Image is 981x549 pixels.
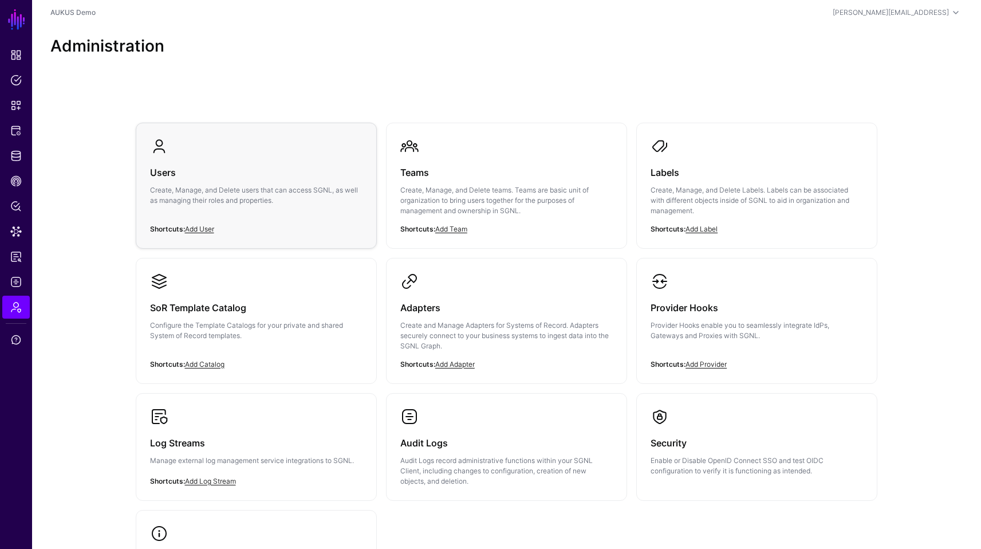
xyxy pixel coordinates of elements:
[150,164,363,181] h3: Users
[50,8,96,17] a: AUKUS Demo
[150,435,363,451] h3: Log Streams
[2,220,30,243] a: Data Lens
[651,164,863,181] h3: Labels
[651,300,863,316] h3: Provider Hooks
[150,225,185,233] strong: Shortcuts:
[185,360,224,368] a: Add Catalog
[2,44,30,66] a: Dashboard
[10,49,22,61] span: Dashboard
[387,258,627,383] a: AdaptersCreate and Manage Adapters for Systems of Record. Adapters securely connect to your busin...
[10,226,22,237] span: Data Lens
[2,195,30,218] a: Policy Lens
[435,225,467,233] a: Add Team
[387,123,627,248] a: TeamsCreate, Manage, and Delete teams. Teams are basic unit of organization to bring users togeth...
[400,360,435,368] strong: Shortcuts:
[150,300,363,316] h3: SoR Template Catalog
[2,69,30,92] a: Policies
[10,201,22,212] span: Policy Lens
[10,301,22,313] span: Admin
[10,100,22,111] span: Snippets
[637,123,877,248] a: LabelsCreate, Manage, and Delete Labels. Labels can be associated with different objects inside o...
[400,435,613,451] h3: Audit Logs
[136,258,376,373] a: SoR Template CatalogConfigure the Template Catalogs for your private and shared System of Record ...
[651,320,863,341] p: Provider Hooks enable you to seamlessly integrate IdPs, Gateways and Proxies with SGNL.
[435,360,475,368] a: Add Adapter
[651,225,685,233] strong: Shortcuts:
[2,245,30,268] a: Reports
[136,123,376,238] a: UsersCreate, Manage, and Delete users that can access SGNL, as well as managing their roles and p...
[150,320,363,341] p: Configure the Template Catalogs for your private and shared System of Record templates.
[400,456,613,487] p: Audit Logs record administrative functions within your SGNL Client, including changes to configur...
[2,296,30,319] a: Admin
[651,435,863,451] h3: Security
[185,477,236,485] a: Add Log Stream
[685,225,718,233] a: Add Label
[10,334,22,346] span: Support
[833,7,949,18] div: [PERSON_NAME][EMAIL_ADDRESS]
[400,185,613,216] p: Create, Manage, and Delete teams. Teams are basic unit of organization to bring users together fo...
[150,360,185,368] strong: Shortcuts:
[685,360,727,368] a: Add Provider
[400,225,435,233] strong: Shortcuts:
[50,37,963,56] h2: Administration
[400,300,613,316] h3: Adapters
[10,251,22,262] span: Reports
[651,360,685,368] strong: Shortcuts:
[637,394,877,490] a: SecurityEnable or Disable OpenID Connect SSO and test OIDC configuration to verify it is function...
[651,456,863,476] p: Enable or Disable OpenID Connect SSO and test OIDC configuration to verify it is functioning as i...
[2,270,30,293] a: Logs
[7,7,26,32] a: SGNL
[637,258,877,373] a: Provider HooksProvider Hooks enable you to seamlessly integrate IdPs, Gateways and Proxies with S...
[2,94,30,117] a: Snippets
[651,185,863,216] p: Create, Manage, and Delete Labels. Labels can be associated with different objects inside of SGNL...
[2,170,30,193] a: CAEP Hub
[2,144,30,167] a: Identity Data Fabric
[400,164,613,181] h3: Teams
[400,320,613,351] p: Create and Manage Adapters for Systems of Record. Adapters securely connect to your business syst...
[10,125,22,136] span: Protected Systems
[10,276,22,288] span: Logs
[150,477,185,485] strong: Shortcuts:
[10,74,22,86] span: Policies
[150,185,363,206] p: Create, Manage, and Delete users that can access SGNL, as well as managing their roles and proper...
[10,150,22,162] span: Identity Data Fabric
[10,175,22,187] span: CAEP Hub
[387,394,627,500] a: Audit LogsAudit Logs record administrative functions within your SGNL Client, including changes t...
[150,456,363,466] p: Manage external log management service integrations to SGNL.
[136,394,376,498] a: Log StreamsManage external log management service integrations to SGNL.
[185,225,214,233] a: Add User
[2,119,30,142] a: Protected Systems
